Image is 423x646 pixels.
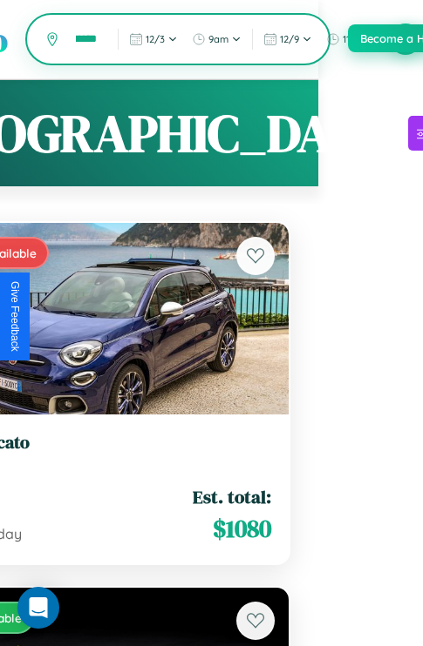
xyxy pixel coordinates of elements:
[187,29,247,50] button: 9am
[9,281,21,352] div: Give Feedback
[17,587,59,629] div: Open Intercom Messenger
[213,511,271,546] span: $ 1080
[146,33,165,45] span: 12 / 3
[124,29,183,50] button: 12/3
[280,33,299,45] span: 12 / 9
[193,484,271,509] span: Est. total:
[321,29,383,50] button: 11am
[258,29,317,50] button: 12/9
[208,33,229,45] span: 9am
[343,33,365,45] span: 11am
